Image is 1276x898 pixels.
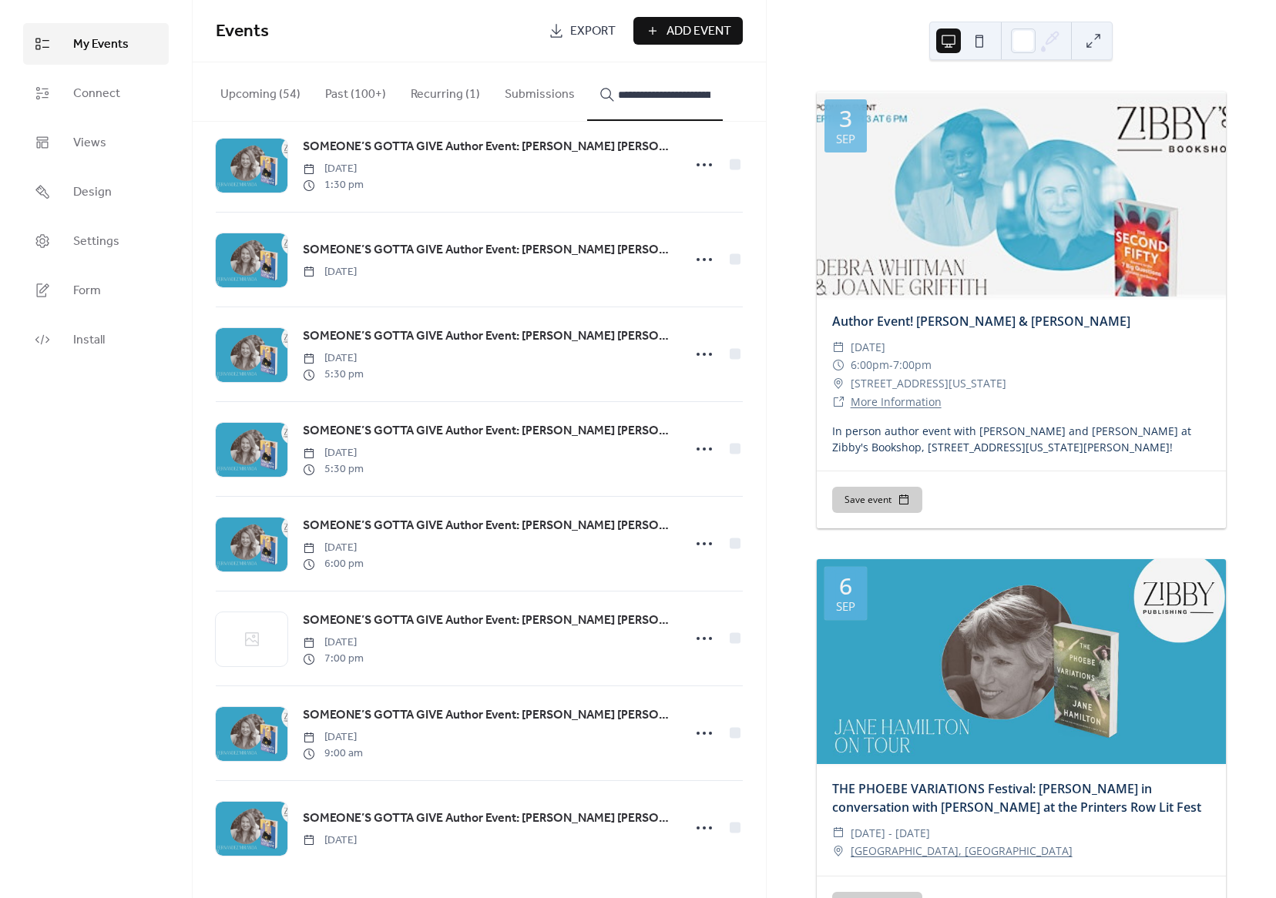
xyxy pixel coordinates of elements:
[817,779,1226,816] div: THE PHOEBE VARIATIONS Festival: [PERSON_NAME] in conversation with [PERSON_NAME] at the Printers ...
[208,62,313,119] button: Upcoming (54)
[73,85,120,103] span: Connect
[832,487,922,513] button: Save event
[537,17,627,45] a: Export
[303,705,673,725] a: SOMEONE’S GOTTA GIVE Author Event: [PERSON_NAME] [PERSON_NAME] at the Caledonian Club
[889,356,893,374] span: -
[893,356,932,374] span: 7:00pm
[23,270,169,311] a: Form
[23,72,169,114] a: Connect
[851,374,1006,393] span: [STREET_ADDRESS][US_STATE]
[303,422,673,441] span: SOMEONE’S GOTTA GIVE Author Event: [PERSON_NAME] [PERSON_NAME] at WOC Literary Society
[667,22,731,41] span: Add Event
[303,635,364,651] span: [DATE]
[23,122,169,163] a: Views
[398,62,492,119] button: Recurring (1)
[303,421,673,441] a: SOMEONE’S GOTTA GIVE Author Event: [PERSON_NAME] [PERSON_NAME] at WOC Literary Society
[303,177,364,193] span: 1:30 pm
[303,445,364,461] span: [DATE]
[492,62,587,119] button: Submissions
[303,651,364,667] span: 7:00 pm
[839,575,852,598] div: 6
[313,62,398,119] button: Past (100+)
[303,461,364,477] span: 5:30 pm
[832,393,845,411] div: ​
[851,338,885,357] span: [DATE]
[303,327,673,346] span: SOMEONE’S GOTTA GIVE Author Event: [PERSON_NAME] [PERSON_NAME] at WOC Literary Society
[851,842,1073,860] a: [GEOGRAPHIC_DATA], [GEOGRAPHIC_DATA]
[851,394,942,409] a: More Information
[73,233,119,251] span: Settings
[832,374,845,393] div: ​
[23,171,169,213] a: Design
[303,367,364,383] span: 5:30 pm
[216,15,269,49] span: Events
[836,601,855,612] div: Sep
[303,327,673,347] a: SOMEONE’S GOTTA GIVE Author Event: [PERSON_NAME] [PERSON_NAME] at WOC Literary Society
[633,17,743,45] button: Add Event
[303,240,673,260] a: SOMEONE’S GOTTA GIVE Author Event: [PERSON_NAME] [PERSON_NAME] at the Harvard Latino Alumni Assoc...
[832,313,1130,330] a: Author Event! [PERSON_NAME] & [PERSON_NAME]
[73,282,101,300] span: Form
[851,824,930,843] span: [DATE] - [DATE]
[303,729,363,746] span: [DATE]
[303,611,673,631] a: SOMEONE’S GOTTA GIVE Author Event: [PERSON_NAME] [PERSON_NAME] in conversation with the Friends &...
[303,706,673,725] span: SOMEONE’S GOTTA GIVE Author Event: [PERSON_NAME] [PERSON_NAME] at the Caledonian Club
[303,264,357,280] span: [DATE]
[303,137,673,157] a: SOMEONE’S GOTTA GIVE Author Event: [PERSON_NAME] [PERSON_NAME] on Totally Booked: Live with [PERS...
[23,319,169,360] a: Install
[570,22,616,41] span: Export
[23,220,169,262] a: Settings
[303,556,364,572] span: 6:00 pm
[832,356,845,374] div: ​
[832,842,845,860] div: ​
[73,183,112,202] span: Design
[73,331,105,350] span: Install
[817,423,1226,455] div: In person author event with [PERSON_NAME] and [PERSON_NAME] at Zibby's Bookshop, [STREET_ADDRESS]...
[303,809,673,828] span: SOMEONE’S GOTTA GIVE Author Event: [PERSON_NAME] [PERSON_NAME] at Steamy Lit Bookstore in convers...
[73,35,129,54] span: My Events
[23,23,169,65] a: My Events
[851,356,889,374] span: 6:00pm
[303,809,673,829] a: SOMEONE’S GOTTA GIVE Author Event: [PERSON_NAME] [PERSON_NAME] at Steamy Lit Bookstore in convers...
[303,746,363,762] span: 9:00 am
[73,134,106,152] span: Views
[303,516,673,536] a: SOMEONE’S GOTTA GIVE Author Event: [PERSON_NAME] [PERSON_NAME] in conversation with [PERSON_NAME]...
[303,540,364,556] span: [DATE]
[303,241,673,260] span: SOMEONE’S GOTTA GIVE Author Event: [PERSON_NAME] [PERSON_NAME] at the Harvard Latino Alumni Assoc...
[839,107,852,130] div: 3
[303,833,357,849] span: [DATE]
[832,338,845,357] div: ​
[303,612,673,630] span: SOMEONE’S GOTTA GIVE Author Event: [PERSON_NAME] [PERSON_NAME] in conversation with the Friends &...
[303,161,364,177] span: [DATE]
[836,133,855,145] div: Sep
[303,517,673,535] span: SOMEONE’S GOTTA GIVE Author Event: [PERSON_NAME] [PERSON_NAME] in conversation with [PERSON_NAME]...
[303,350,364,367] span: [DATE]
[832,824,845,843] div: ​
[303,138,673,156] span: SOMEONE’S GOTTA GIVE Author Event: [PERSON_NAME] [PERSON_NAME] on Totally Booked: Live with [PERS...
